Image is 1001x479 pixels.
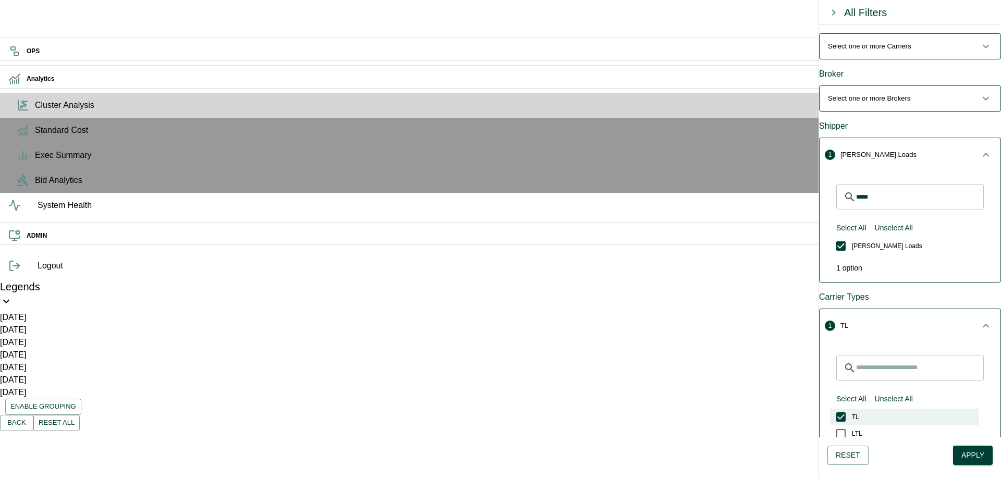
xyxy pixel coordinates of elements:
[871,218,917,238] button: Unselect All
[828,93,910,104] p: Select one or more Brokers
[856,184,984,210] input: Search for Shippers
[27,46,993,56] h6: OPS
[819,68,1001,80] div: Broker
[828,41,911,52] p: Select one or more Carriers
[35,99,993,112] span: Cluster Analysis
[852,241,922,251] span: [PERSON_NAME] Loads
[27,231,993,241] h6: ADMIN
[35,124,993,137] span: Standard Cost
[832,389,871,409] button: Select All
[856,355,984,381] input: Search for Carrier Types
[836,264,840,272] span: 1
[852,412,859,422] span: TL
[828,254,992,274] div: option
[819,291,1001,303] div: Carrier Types
[827,446,869,465] button: Reset
[844,4,887,21] div: All Filters
[38,260,993,272] span: Logout
[820,309,1000,342] button: 1TL
[820,86,1000,111] button: Select one or more Brokers
[820,138,1000,171] button: 1[PERSON_NAME] Loads
[825,321,835,331] span: 1
[35,174,993,187] span: Bid Analytics
[820,34,1000,59] button: Select one or more Carriers
[27,74,993,84] h6: Analytics
[953,446,993,465] button: Apply
[852,429,862,438] span: LTL
[38,199,993,212] span: System Health
[35,149,993,162] span: Exec Summary
[832,218,871,238] button: Select All
[871,389,917,409] button: Unselect All
[830,238,979,254] div: grid
[825,150,835,160] span: 1
[840,321,848,331] p: TL
[840,150,917,160] p: [PERSON_NAME] Loads
[819,120,1001,132] div: Shipper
